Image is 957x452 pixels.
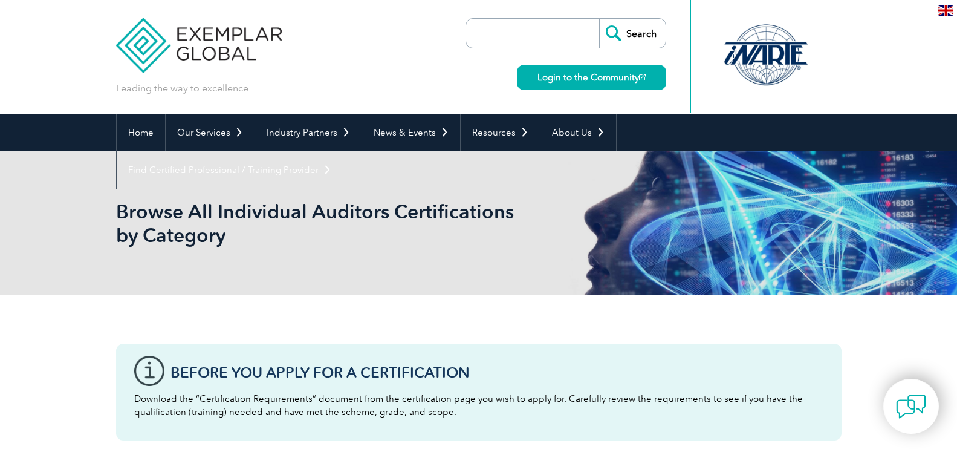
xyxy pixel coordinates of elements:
a: Resources [461,114,540,151]
a: Home [117,114,165,151]
a: Find Certified Professional / Training Provider [117,151,343,189]
a: News & Events [362,114,460,151]
h1: Browse All Individual Auditors Certifications by Category [116,200,580,247]
img: contact-chat.png [896,391,926,422]
a: Our Services [166,114,255,151]
input: Search [599,19,666,48]
a: Login to the Community [517,65,666,90]
p: Download the “Certification Requirements” document from the certification page you wish to apply ... [134,392,823,419]
img: open_square.png [639,74,646,80]
a: About Us [540,114,616,151]
p: Leading the way to excellence [116,82,248,95]
img: en [938,5,953,16]
h3: Before You Apply For a Certification [170,365,823,380]
a: Industry Partners [255,114,362,151]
